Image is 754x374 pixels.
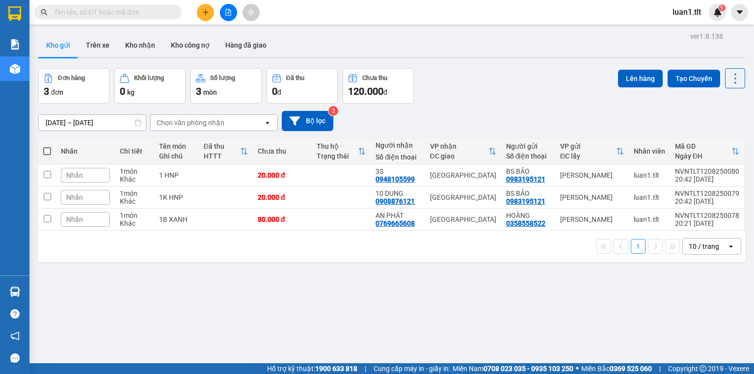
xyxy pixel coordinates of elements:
div: 1K HNP [159,193,193,201]
div: Chưa thu [362,75,387,81]
span: search [41,9,48,16]
div: [PERSON_NAME] [560,171,624,179]
span: món [203,88,217,96]
div: Khối lượng [134,75,164,81]
div: [PERSON_NAME] [560,215,624,223]
div: Ngày ĐH [675,152,731,160]
div: NVNTLT1208250078 [675,212,739,219]
span: | [659,363,661,374]
div: 0983195121 [506,175,545,183]
img: warehouse-icon [10,287,20,297]
div: 1B XANH [159,215,193,223]
div: Khác [120,219,149,227]
span: Miền Bắc [581,363,652,374]
button: Lên hàng [618,70,663,87]
div: NVNTLT1208250080 [675,167,739,175]
span: 3 [196,85,201,97]
div: BS BẢO [506,167,550,175]
div: Nhãn [61,147,110,155]
th: Toggle SortBy [425,138,501,164]
div: [PERSON_NAME] [560,193,624,201]
strong: 1900 633 818 [315,365,357,373]
strong: 0369 525 060 [610,365,652,373]
strong: 0708 023 035 - 0935 103 250 [484,365,573,373]
img: logo-vxr [8,6,21,21]
div: Đã thu [204,142,240,150]
span: notification [10,331,20,341]
div: 20:21 [DATE] [675,219,739,227]
sup: 2 [328,106,338,116]
th: Toggle SortBy [670,138,744,164]
span: kg [127,88,135,96]
div: 0948105599 [376,175,415,183]
span: aim [247,9,254,16]
span: message [10,353,20,363]
button: plus [197,4,214,21]
button: file-add [220,4,237,21]
div: ĐC giao [430,152,488,160]
div: 1 HNP [159,171,193,179]
span: caret-down [735,8,744,17]
div: 0769665608 [376,219,415,227]
div: ver 1.8.138 [690,31,723,42]
div: Chọn văn phòng nhận [157,118,224,128]
button: Bộ lọc [282,111,333,131]
div: Đơn hàng [58,75,85,81]
svg: open [264,119,271,127]
div: 20:42 [DATE] [675,175,739,183]
div: [GEOGRAPHIC_DATA] [430,193,496,201]
div: 0983195121 [506,197,545,205]
button: 1 [631,239,646,254]
div: HTTT [204,152,240,160]
sup: 9 [719,4,726,11]
th: Toggle SortBy [555,138,629,164]
button: Đã thu0đ [267,68,338,104]
span: đ [383,88,387,96]
div: Ghi chú [159,152,193,160]
span: Nhãn [66,193,83,201]
div: BS BẢO [506,189,550,197]
span: Hỗ trợ kỹ thuật: [267,363,357,374]
div: ĐC lấy [560,152,616,160]
div: luan1.tlt [634,171,665,179]
span: | [365,363,366,374]
div: Trạng thái [317,152,358,160]
div: HOÀNG [506,212,550,219]
div: Tên món [159,142,193,150]
span: Cung cấp máy in - giấy in: [374,363,450,374]
div: 3S [376,167,420,175]
div: 0908876121 [376,197,415,205]
span: 3 [44,85,49,97]
span: đ [277,88,281,96]
button: Trên xe [78,33,117,57]
button: caret-down [731,4,748,21]
span: 9 [720,4,724,11]
span: Miền Nam [453,363,573,374]
button: Kho gửi [38,33,78,57]
span: 0 [120,85,125,97]
input: Select a date range. [39,115,146,131]
div: 80.000 đ [258,215,307,223]
button: Kho công nợ [163,33,217,57]
div: [GEOGRAPHIC_DATA] [430,171,496,179]
button: Chưa thu120.000đ [343,68,414,104]
div: Thu hộ [317,142,358,150]
div: 0358558522 [506,219,545,227]
button: Số lượng3món [190,68,262,104]
img: icon-new-feature [713,8,722,17]
div: AN PHÁT [376,212,420,219]
img: warehouse-icon [10,64,20,74]
div: Số điện thoại [376,153,420,161]
button: Tạo Chuyến [668,70,720,87]
svg: open [727,242,735,250]
span: đơn [51,88,63,96]
div: Khác [120,175,149,183]
div: Chưa thu [258,147,307,155]
div: Mã GD [675,142,731,150]
span: copyright [700,365,706,372]
div: 1 món [120,167,149,175]
span: file-add [225,9,232,16]
div: Số điện thoại [506,152,550,160]
div: Người gửi [506,142,550,150]
span: Nhãn [66,215,83,223]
